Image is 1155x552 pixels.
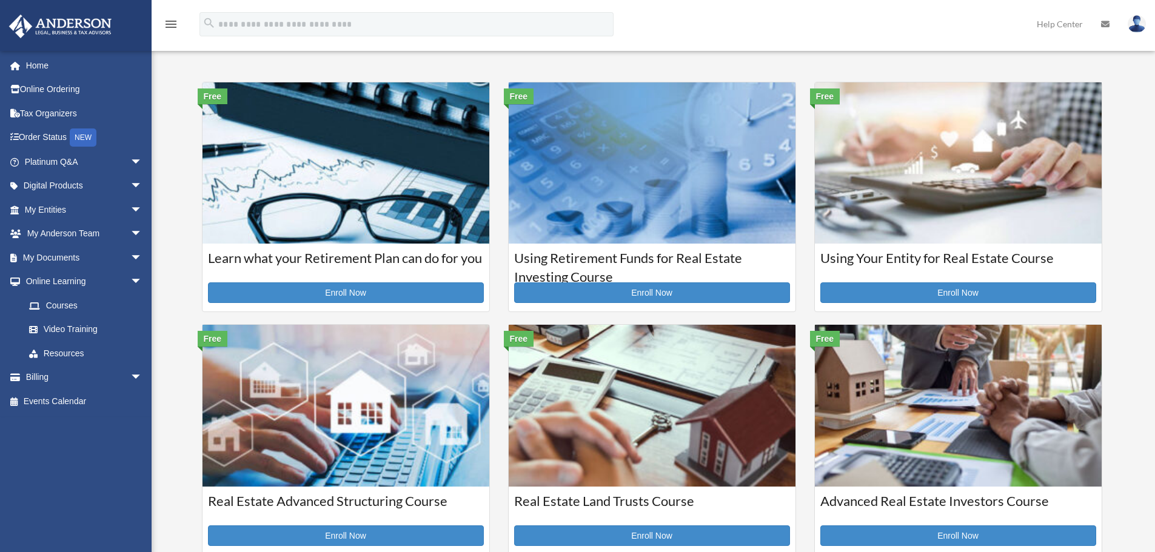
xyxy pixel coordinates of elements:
img: User Pic [1128,15,1146,33]
div: Free [504,88,534,104]
a: Enroll Now [514,282,790,303]
a: My Anderson Teamarrow_drop_down [8,222,161,246]
a: Platinum Q&Aarrow_drop_down [8,150,161,174]
div: Free [810,331,840,347]
a: Online Learningarrow_drop_down [8,270,161,294]
a: Enroll Now [208,525,484,546]
i: search [203,16,216,30]
a: Courses [17,293,155,318]
a: Order StatusNEW [8,125,161,150]
div: Free [198,331,228,347]
a: menu [164,21,178,32]
a: My Entitiesarrow_drop_down [8,198,161,222]
h3: Real Estate Land Trusts Course [514,492,790,522]
a: Events Calendar [8,389,161,413]
a: Enroll Now [820,282,1096,303]
img: Anderson Advisors Platinum Portal [5,15,115,38]
a: Video Training [17,318,161,342]
span: arrow_drop_down [130,222,155,247]
span: arrow_drop_down [130,174,155,199]
a: Digital Productsarrow_drop_down [8,174,161,198]
a: Tax Organizers [8,101,161,125]
div: Free [810,88,840,104]
h3: Using Your Entity for Real Estate Course [820,249,1096,279]
span: arrow_drop_down [130,270,155,294]
span: arrow_drop_down [130,365,155,390]
h3: Using Retirement Funds for Real Estate Investing Course [514,249,790,279]
a: Home [8,53,161,78]
h3: Advanced Real Estate Investors Course [820,492,1096,522]
a: Online Ordering [8,78,161,102]
a: Enroll Now [820,525,1096,546]
a: Resources [17,341,161,365]
i: menu [164,17,178,32]
a: My Documentsarrow_drop_down [8,245,161,270]
div: Free [504,331,534,347]
span: arrow_drop_down [130,150,155,175]
a: Billingarrow_drop_down [8,365,161,390]
div: Free [198,88,228,104]
div: NEW [70,128,96,147]
a: Enroll Now [514,525,790,546]
h3: Real Estate Advanced Structuring Course [208,492,484,522]
h3: Learn what your Retirement Plan can do for you [208,249,484,279]
span: arrow_drop_down [130,245,155,270]
a: Enroll Now [208,282,484,303]
span: arrow_drop_down [130,198,155,222]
